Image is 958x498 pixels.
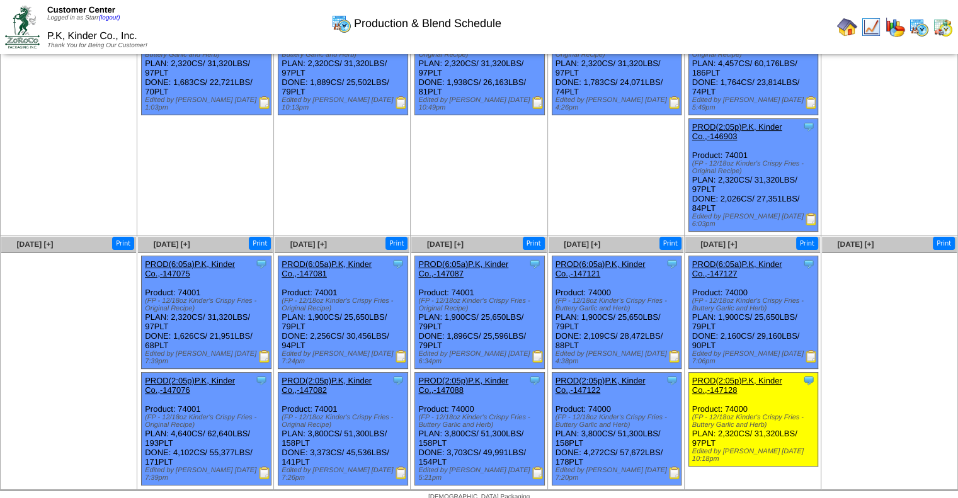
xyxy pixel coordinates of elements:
a: [DATE] [+] [837,240,874,249]
img: Production Report [668,96,681,109]
a: PROD(2:05p)P.K, Kinder Co.,-147082 [282,376,372,395]
div: Edited by [PERSON_NAME] [DATE] 6:34pm [418,350,544,365]
img: Tooltip [666,257,678,270]
img: Production Report [668,350,681,363]
div: Product: 74000 PLAN: 3,800CS / 51,300LBS / 158PLT DONE: 4,272CS / 57,672LBS / 178PLT [552,373,681,485]
img: Production Report [395,350,408,363]
img: Tooltip [392,374,404,387]
div: Product: 74001 PLAN: 2,320CS / 31,320LBS / 97PLT DONE: 1,626CS / 21,951LBS / 68PLT [142,256,271,369]
div: Product: 74001 PLAN: 2,320CS / 31,320LBS / 97PLT DONE: 2,026CS / 27,351LBS / 84PLT [688,119,818,232]
div: Product: 74001 PLAN: 3,800CS / 51,300LBS / 158PLT DONE: 3,373CS / 45,536LBS / 141PLT [278,373,408,485]
img: Tooltip [528,257,541,270]
img: Production Report [532,350,544,363]
div: Edited by [PERSON_NAME] [DATE] 7:39pm [145,350,271,365]
div: (FP - 12/18oz Kinder's Crispy Fries - Buttery Garlic and Herb) [556,297,681,312]
div: Edited by [PERSON_NAME] [DATE] 7:06pm [692,350,818,365]
img: Production Report [805,96,818,109]
img: Tooltip [255,257,268,270]
span: Thank You for Being Our Customer! [47,42,147,49]
img: Tooltip [802,120,815,133]
img: Production Report [532,467,544,479]
img: Production Report [532,96,544,109]
a: PROD(2:05p)P.K, Kinder Co.,-147088 [418,376,508,395]
a: PROD(2:05p)P.K, Kinder Co.,-147122 [556,376,646,395]
div: (FP - 12/18oz Kinder's Crispy Fries - Buttery Garlic and Herb) [692,414,818,429]
div: Edited by [PERSON_NAME] [DATE] 10:18pm [692,448,818,463]
img: home.gif [837,17,857,37]
a: [DATE] [+] [154,240,190,249]
div: (FP - 12/18oz Kinder's Crispy Fries - Original Recipe) [145,414,271,429]
div: (FP - 12/18oz Kinder's Crispy Fries - Buttery Garlic and Herb) [418,414,544,429]
div: Edited by [PERSON_NAME] [DATE] 5:49pm [692,96,818,111]
button: Print [249,237,271,250]
img: calendarprod.gif [331,13,351,33]
img: Tooltip [666,374,678,387]
div: (FP - 12/18oz Kinder's Crispy Fries - Original Recipe) [282,297,408,312]
a: [DATE] [+] [427,240,464,249]
button: Print [796,237,818,250]
div: (FP - 12/18oz Kinder's Crispy Fries - Buttery Garlic and Herb) [692,297,818,312]
div: Edited by [PERSON_NAME] [DATE] 7:26pm [282,467,408,482]
div: Edited by [PERSON_NAME] [DATE] 6:03pm [692,213,818,228]
a: [DATE] [+] [290,240,327,249]
img: line_graph.gif [861,17,881,37]
img: calendarinout.gif [933,17,953,37]
button: Print [385,237,408,250]
button: Print [112,237,134,250]
div: (FP - 12/18oz Kinder's Crispy Fries - Original Recipe) [282,414,408,429]
button: Print [523,237,545,250]
div: (FP - 12/18oz Kinder's Crispy Fries - Original Recipe) [418,297,544,312]
a: PROD(6:05a)P.K, Kinder Co.,-147127 [692,259,782,278]
div: Edited by [PERSON_NAME] [DATE] 4:26pm [556,96,681,111]
div: Edited by [PERSON_NAME] [DATE] 5:21pm [418,467,544,482]
a: [DATE] [+] [700,240,737,249]
a: PROD(2:05p)P.K, Kinder Co.,-147128 [692,376,782,395]
span: Production & Blend Schedule [354,17,501,30]
img: Production Report [258,96,271,109]
div: (FP - 12/18oz Kinder's Crispy Fries - Original Recipe) [692,160,818,175]
div: Product: 74000 PLAN: 3,800CS / 51,300LBS / 158PLT DONE: 3,703CS / 49,991LBS / 154PLT [415,373,545,485]
img: graph.gif [885,17,905,37]
a: [DATE] [+] [16,240,53,249]
img: ZoRoCo_Logo(Green%26Foil)%20jpg.webp [5,6,40,48]
a: PROD(6:05a)P.K, Kinder Co.,-147087 [418,259,508,278]
img: Production Report [395,96,408,109]
div: Edited by [PERSON_NAME] [DATE] 4:38pm [556,350,681,365]
img: calendarprod.gif [909,17,929,37]
a: PROD(6:05a)P.K, Kinder Co.,-147121 [556,259,646,278]
div: Edited by [PERSON_NAME] [DATE] 7:39pm [145,467,271,482]
span: Customer Center [47,5,115,14]
a: (logout) [99,14,120,21]
a: PROD(2:05p)P.K, Kinder Co.,-147076 [145,376,235,395]
div: (FP - 12/18oz Kinder's Crispy Fries - Buttery Garlic and Herb) [556,414,681,429]
img: Tooltip [392,257,404,270]
div: Product: 74001 PLAN: 1,900CS / 25,650LBS / 79PLT DONE: 2,256CS / 30,456LBS / 94PLT [278,256,408,369]
a: PROD(6:05a)P.K, Kinder Co.,-147075 [145,259,235,278]
div: Product: 74001 PLAN: 4,640CS / 62,640LBS / 193PLT DONE: 4,102CS / 55,377LBS / 171PLT [142,373,271,485]
img: Tooltip [802,374,815,387]
img: Production Report [395,467,408,479]
img: Production Report [805,350,818,363]
img: Production Report [805,213,818,225]
img: Tooltip [802,257,815,270]
div: Product: 74001 PLAN: 1,900CS / 25,650LBS / 79PLT DONE: 1,896CS / 25,596LBS / 79PLT [415,256,545,369]
a: [DATE] [+] [564,240,600,249]
span: P.K, Kinder Co., Inc. [47,31,137,42]
button: Print [659,237,681,250]
div: Edited by [PERSON_NAME] [DATE] 7:24pm [282,350,408,365]
button: Print [933,237,955,250]
div: Edited by [PERSON_NAME] [DATE] 7:20pm [556,467,681,482]
div: (FP - 12/18oz Kinder's Crispy Fries - Original Recipe) [145,297,271,312]
div: Product: 74000 PLAN: 1,900CS / 25,650LBS / 79PLT DONE: 2,109CS / 28,472LBS / 88PLT [552,256,681,369]
div: Edited by [PERSON_NAME] [DATE] 1:03pm [145,96,271,111]
img: Production Report [258,350,271,363]
a: PROD(6:05a)P.K, Kinder Co.,-147081 [282,259,372,278]
span: Logged in as Starr [47,14,120,21]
